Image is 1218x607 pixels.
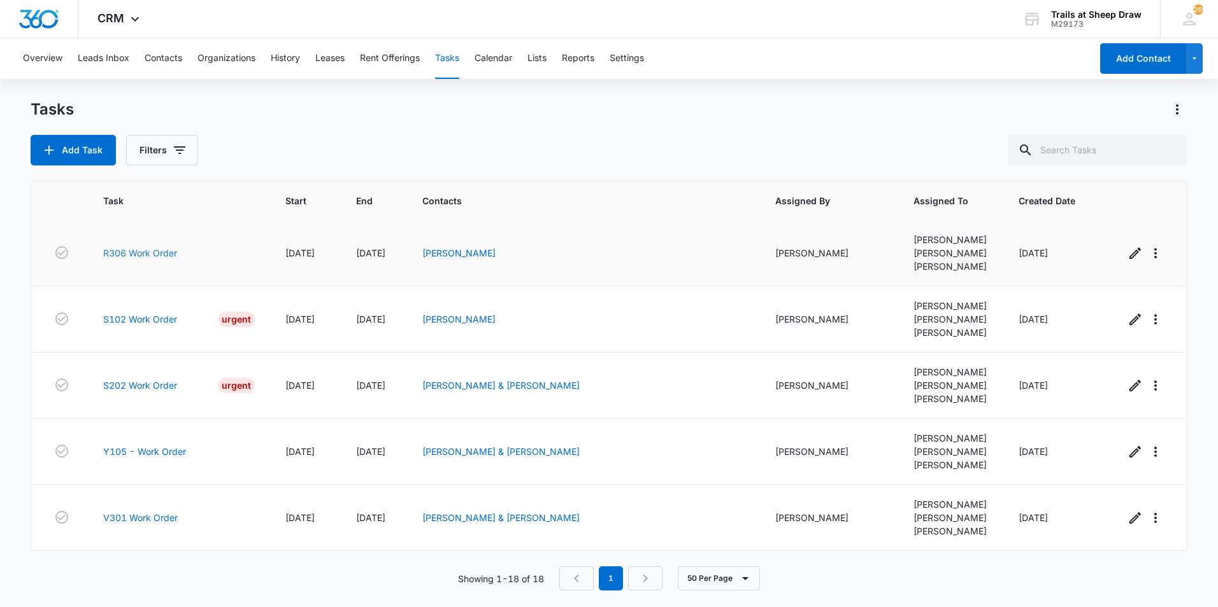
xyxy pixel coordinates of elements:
[775,194,864,207] span: Assigned By
[913,299,987,312] div: [PERSON_NAME]
[285,380,315,391] span: [DATE]
[103,246,177,260] a: R306 Work Order
[1193,4,1203,15] div: notifications count
[31,100,74,119] h1: Tasks
[31,135,116,165] button: Add Task
[1167,99,1187,120] button: Actions
[356,314,385,324] span: [DATE]
[599,566,623,590] em: 1
[422,446,580,457] a: [PERSON_NAME] & [PERSON_NAME]
[435,38,459,79] button: Tasks
[775,312,883,326] div: [PERSON_NAME]
[775,379,883,392] div: [PERSON_NAME]
[775,445,883,458] div: [PERSON_NAME]
[97,11,124,25] span: CRM
[1019,314,1048,324] span: [DATE]
[527,38,547,79] button: Lists
[1051,10,1142,20] div: account name
[913,498,987,511] div: [PERSON_NAME]
[356,380,385,391] span: [DATE]
[913,431,987,445] div: [PERSON_NAME]
[1019,194,1076,207] span: Created Date
[913,260,987,273] div: [PERSON_NAME]
[913,458,987,471] div: [PERSON_NAME]
[285,194,307,207] span: Start
[360,38,420,79] button: Rent Offerings
[475,38,512,79] button: Calendar
[1019,380,1048,391] span: [DATE]
[422,512,580,523] a: [PERSON_NAME] & [PERSON_NAME]
[103,312,177,326] a: S102 Work Order
[610,38,644,79] button: Settings
[678,566,760,590] button: 50 Per Page
[422,380,580,391] a: [PERSON_NAME] & [PERSON_NAME]
[356,248,385,258] span: [DATE]
[913,445,987,458] div: [PERSON_NAME]
[913,511,987,524] div: [PERSON_NAME]
[913,365,987,379] div: [PERSON_NAME]
[775,511,883,524] div: [PERSON_NAME]
[356,194,373,207] span: End
[775,246,883,260] div: [PERSON_NAME]
[285,248,315,258] span: [DATE]
[103,511,178,524] a: V301 Work Order
[126,135,198,165] button: Filters
[458,572,544,585] p: Showing 1-18 of 18
[422,248,496,258] a: [PERSON_NAME]
[913,312,987,326] div: [PERSON_NAME]
[78,38,129,79] button: Leads Inbox
[422,194,727,207] span: Contacts
[285,446,315,457] span: [DATE]
[562,38,594,79] button: Reports
[1051,20,1142,29] div: account id
[356,512,385,523] span: [DATE]
[103,445,186,458] a: Y105 - Work Order
[271,38,300,79] button: History
[1100,43,1186,74] button: Add Contact
[145,38,182,79] button: Contacts
[913,194,969,207] span: Assigned To
[218,378,255,393] div: Urgent
[315,38,345,79] button: Leases
[1019,446,1048,457] span: [DATE]
[285,314,315,324] span: [DATE]
[913,379,987,392] div: [PERSON_NAME]
[1008,135,1187,165] input: Search Tasks
[23,38,62,79] button: Overview
[1019,512,1048,523] span: [DATE]
[913,326,987,339] div: [PERSON_NAME]
[356,446,385,457] span: [DATE]
[285,512,315,523] span: [DATE]
[913,233,987,246] div: [PERSON_NAME]
[218,312,255,327] div: Urgent
[103,379,177,392] a: S202 Work Order
[1019,248,1048,258] span: [DATE]
[559,566,663,590] nav: Pagination
[913,392,987,405] div: [PERSON_NAME]
[103,194,236,207] span: Task
[197,38,255,79] button: Organizations
[422,314,496,324] a: [PERSON_NAME]
[1193,4,1203,15] span: 269
[913,524,987,538] div: [PERSON_NAME]
[913,246,987,260] div: [PERSON_NAME]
